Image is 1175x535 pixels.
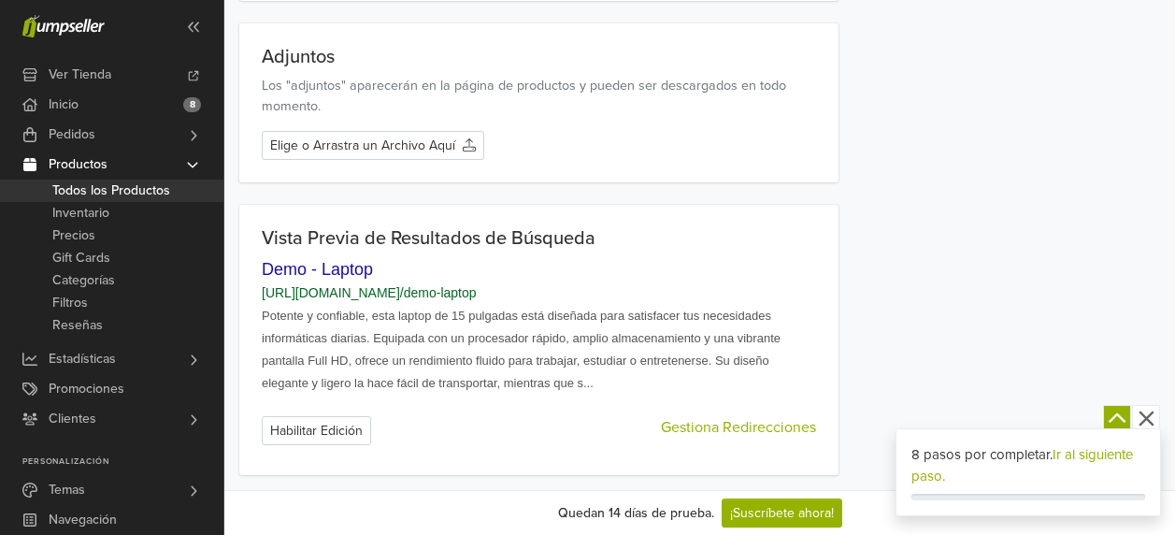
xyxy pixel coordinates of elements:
span: Inventario [52,202,109,224]
div: Elige o Arrastra un Archivo Aquí [262,131,484,160]
p: Adjuntos [262,46,816,68]
span: Estadísticas [49,344,116,374]
span: Ver Tienda [49,60,111,90]
span: Temas [49,475,85,505]
span: Navegación [49,505,117,535]
span: Clientes [49,404,96,434]
span: Categorías [52,269,115,292]
div: Quedan 14 días de prueba. [558,503,714,523]
span: Inicio [49,90,79,120]
span: Promociones [49,374,124,404]
a: [URL][DOMAIN_NAME]/demo-laptop [262,285,477,300]
a: ¡Suscríbete ahora! [722,499,842,528]
p: Los "adjuntos" aparecerán en la página de productos y pueden ser descargados en todo momento. [262,76,816,116]
span: Productos [49,150,107,180]
span: Pedidos [49,120,95,150]
p: Personalización [22,456,223,468]
span: Potente y confiable, esta laptop de 15 pulgadas está diseñada para satisfacer tus necesidades inf... [262,309,781,390]
span: Precios [52,224,95,247]
p: Vista Previa de Resultados de Búsqueda [262,227,816,250]
div: 8 pasos por completar. [911,444,1145,486]
span: Gestiona Redirecciones [661,416,816,439]
span: Gift Cards [52,247,110,269]
span: 8 [183,97,201,112]
a: Ir al siguiente paso. [911,446,1133,484]
span: Reseñas [52,314,103,337]
span: Todos los Productos [52,180,170,202]
span: Demo - Laptop [262,257,373,277]
button: Habilitar Edición [262,416,371,445]
span: Filtros [52,292,88,314]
